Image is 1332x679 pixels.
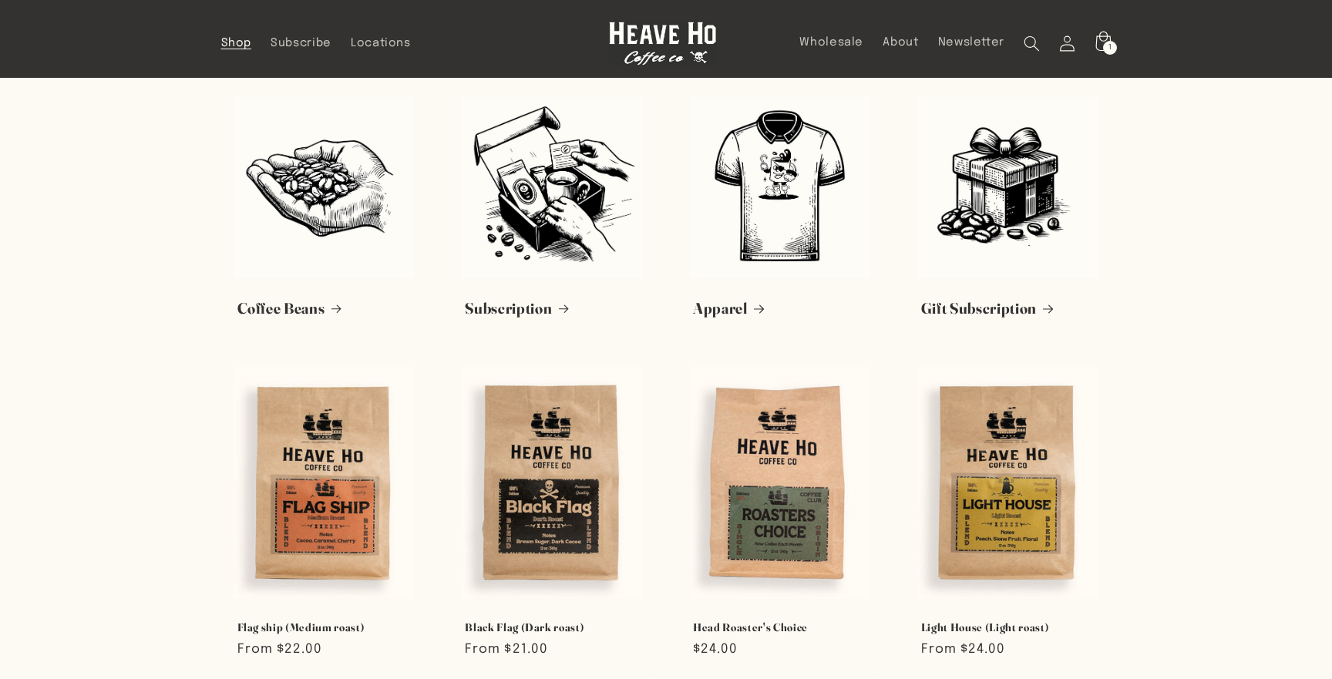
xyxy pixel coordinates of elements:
[261,26,341,60] a: Subscribe
[921,299,1095,318] a: Gift Subscription
[921,620,1095,634] a: Light House (Light roast)
[221,36,252,51] span: Shop
[465,299,639,318] a: Subscription
[1014,25,1050,61] summary: Search
[693,299,867,318] a: Apparel
[790,25,873,59] a: Wholesale
[237,299,412,318] a: Coffee Beans
[693,620,867,634] a: Head Roaster's Choice
[928,25,1014,59] a: Newsletter
[609,22,717,66] img: Heave Ho Coffee Co
[883,35,918,50] span: About
[271,36,331,51] span: Subscribe
[1108,41,1112,55] span: 1
[465,620,639,634] a: Black Flag (Dark roast)
[873,25,928,59] a: About
[799,35,863,50] span: Wholesale
[351,36,411,51] span: Locations
[938,35,1004,50] span: Newsletter
[341,26,420,60] a: Locations
[237,620,412,634] a: Flag ship (Medium roast)
[211,26,261,60] a: Shop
